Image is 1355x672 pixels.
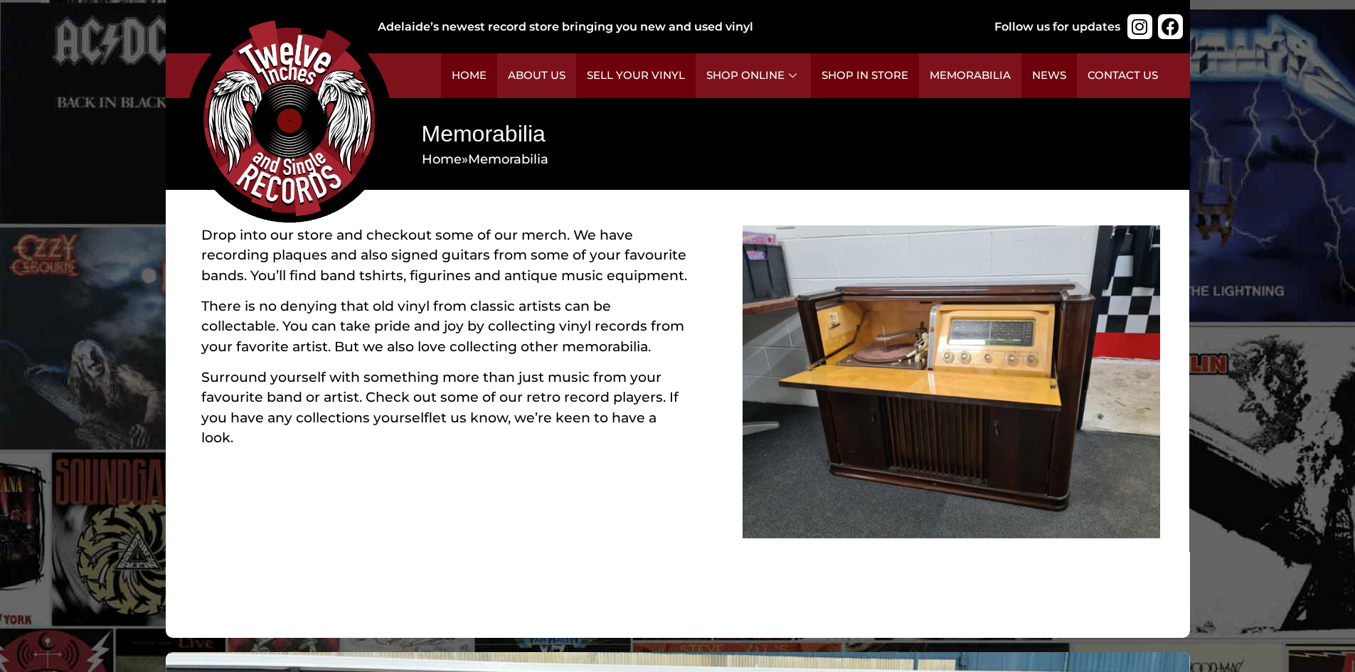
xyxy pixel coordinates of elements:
h1: Memorabilia [422,118,1139,150]
a: Home [441,53,497,98]
div: Adelaide’s newest record store bringing you new and used vinyl [378,18,948,36]
a: Sell Your Vinyl [576,53,696,98]
p: There is no denying that old vinyl from classic artists can be collectable. You can take pride an... [201,297,690,358]
div: Follow us for updates [994,18,1120,36]
a: Shop in Store [811,53,919,98]
p: Surround yourself with something more than just music from your favourite band or artist. Check o... [201,368,690,449]
p: Drop into our store and checkout some of our merch. We have recording plaques and also signed gui... [201,225,690,287]
a: News [1021,53,1077,98]
a: Shop Online [696,53,811,98]
a: Memorabilia [919,53,1021,98]
a: Home [422,151,462,167]
a: About Us [497,53,576,98]
img: retro radio [743,225,1160,539]
a: Contact Us [1077,53,1169,98]
a: let us know [432,410,508,426]
span: » [422,151,548,167]
span: Memorabilia [468,151,548,167]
